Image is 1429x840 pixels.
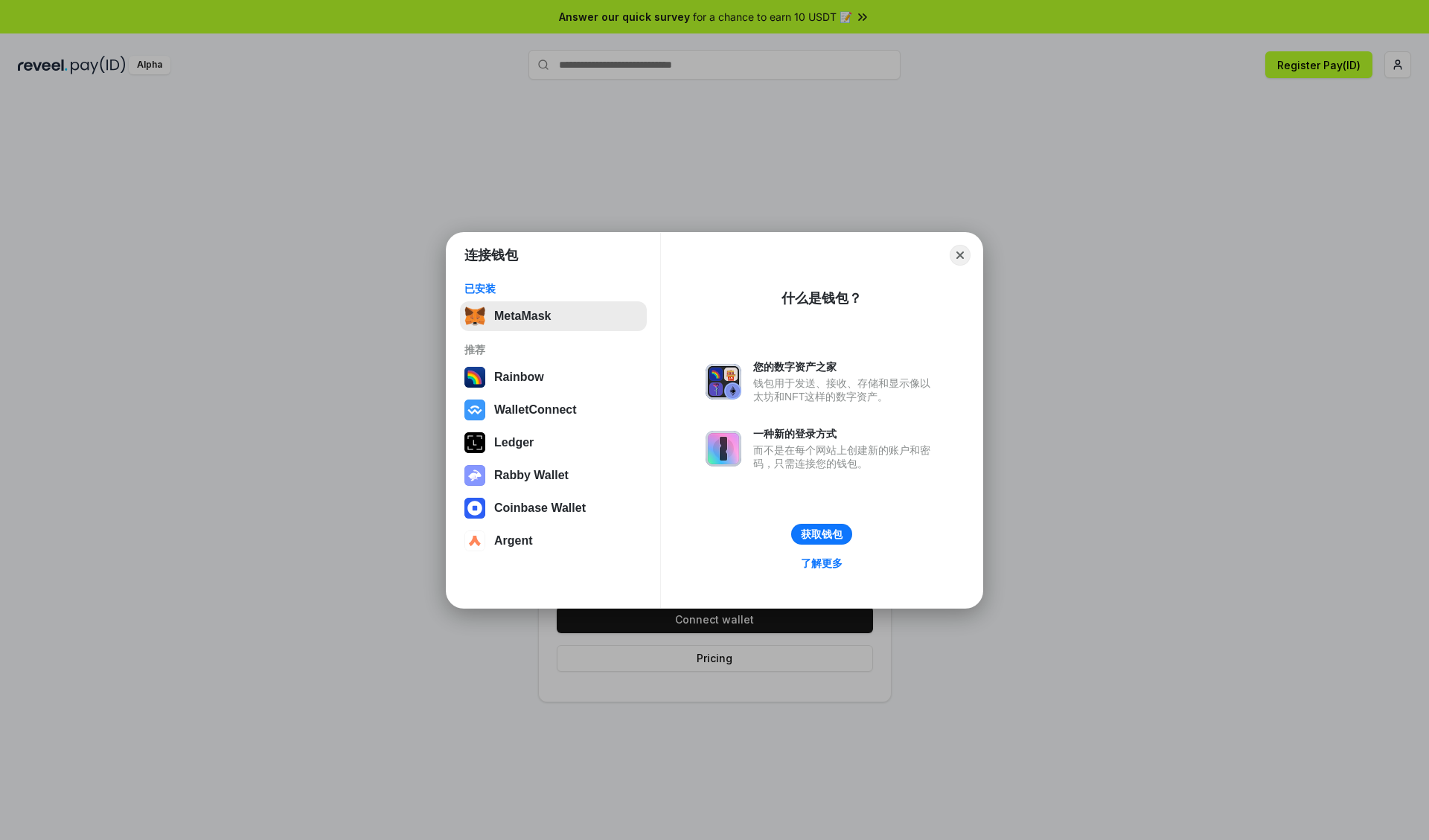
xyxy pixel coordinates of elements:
[460,362,647,392] button: Rainbow
[464,400,485,420] img: svg+xml,%3Csvg%20width%3D%2228%22%20height%3D%2228%22%20viewBox%3D%220%200%2028%2028%22%20fill%3D...
[801,557,843,570] div: 了解更多
[792,554,851,573] a: 了解更多
[494,469,569,482] div: Rabby Wallet
[460,461,647,490] button: Rabby Wallet
[781,289,862,307] div: 什么是钱包？
[460,301,647,331] button: MetaMask
[464,282,642,295] div: 已安装
[494,501,586,515] div: Coinbase Wallet
[464,343,642,356] div: 推荐
[494,403,577,417] div: WalletConnect
[464,432,485,453] img: svg+xml,%3Csvg%20xmlns%3D%22http%3A%2F%2Fwww.w3.org%2F2000%2Fsvg%22%20width%3D%2228%22%20height%3...
[753,427,938,440] div: 一种新的登录方式
[460,395,647,425] button: WalletConnect
[460,428,647,458] button: Ledger
[706,431,741,467] img: svg+xml,%3Csvg%20xmlns%3D%22http%3A%2F%2Fwww.w3.org%2F2000%2Fsvg%22%20fill%3D%22none%22%20viewBox...
[801,528,843,541] div: 获取钱包
[494,534,533,548] div: Argent
[464,530,485,551] img: svg+xml,%3Csvg%20width%3D%2228%22%20height%3D%2228%22%20viewBox%3D%220%200%2028%2028%22%20fill%3D...
[950,245,971,266] button: Close
[494,436,534,449] div: Ledger
[706,364,741,400] img: svg+xml,%3Csvg%20xmlns%3D%22http%3A%2F%2Fwww.w3.org%2F2000%2Fsvg%22%20fill%3D%22none%22%20viewBox...
[494,310,551,323] div: MetaMask
[791,524,852,545] button: 获取钱包
[464,465,485,486] img: svg+xml,%3Csvg%20xmlns%3D%22http%3A%2F%2Fwww.w3.org%2F2000%2Fsvg%22%20fill%3D%22none%22%20viewBox...
[464,246,518,264] h1: 连接钱包
[494,371,544,384] div: Rainbow
[464,498,485,519] img: svg+xml,%3Csvg%20width%3D%2228%22%20height%3D%2228%22%20viewBox%3D%220%200%2028%2028%22%20fill%3D...
[753,443,938,470] div: 而不是在每个网站上创建新的账户和密码，只需连接您的钱包。
[753,376,938,403] div: 钱包用于发送、接收、存储和显示像以太坊和NFT这样的数字资产。
[460,526,647,556] button: Argent
[464,367,485,388] img: svg+xml,%3Csvg%20width%3D%22120%22%20height%3D%22120%22%20viewBox%3D%220%200%20120%20120%22%20fil...
[460,493,647,523] button: Coinbase Wallet
[464,306,485,327] img: svg+xml,%3Csvg%20fill%3D%22none%22%20height%3D%2233%22%20viewBox%3D%220%200%2035%2033%22%20width%...
[753,360,938,373] div: 您的数字资产之家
